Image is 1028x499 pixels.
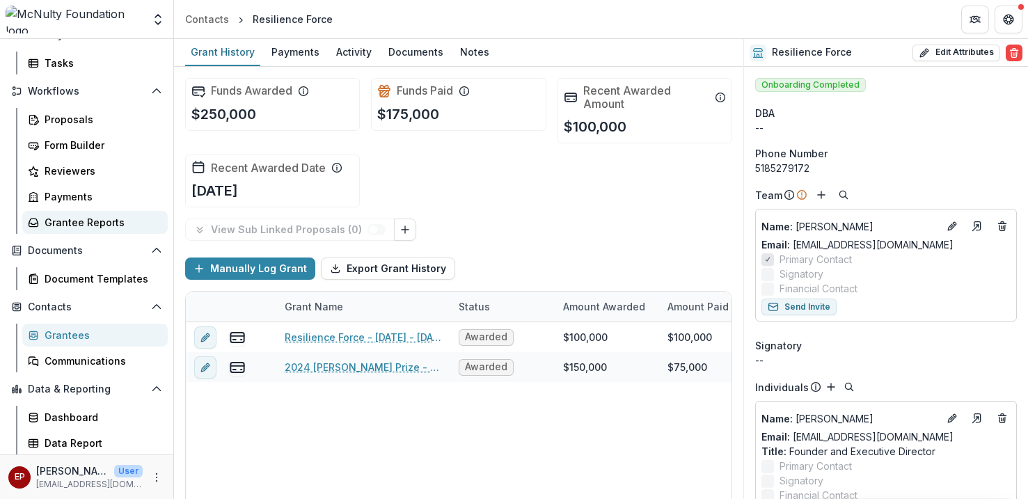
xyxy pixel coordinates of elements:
[755,338,802,353] span: Signatory
[276,299,351,314] div: Grant Name
[22,52,168,74] a: Tasks
[6,239,168,262] button: Open Documents
[45,328,157,342] div: Grantees
[755,146,828,161] span: Phone Number
[266,39,325,66] a: Payments
[45,138,157,152] div: Form Builder
[555,292,659,322] div: Amount Awarded
[813,187,830,203] button: Add
[761,299,837,315] button: Send Invite
[583,84,709,111] h2: Recent Awarded Amount
[28,383,145,395] span: Data & Reporting
[180,9,338,29] nav: breadcrumb
[45,410,157,425] div: Dashboard
[1006,45,1022,61] button: Delete
[394,219,416,241] button: Link Grants
[761,239,790,251] span: Email:
[755,161,1017,175] div: 5185279172
[450,292,555,322] div: Status
[780,267,823,281] span: Signatory
[194,326,216,349] button: edit
[465,331,507,343] span: Awarded
[966,407,988,429] a: Go to contact
[755,380,809,395] p: Individuals
[564,116,626,137] p: $100,000
[45,354,157,368] div: Communications
[6,6,143,33] img: McNulty Foundation logo
[22,134,168,157] a: Form Builder
[841,379,857,395] button: Search
[780,473,823,488] span: Signatory
[755,353,1017,367] div: --
[185,12,229,26] div: Contacts
[465,361,507,373] span: Awarded
[331,39,377,66] a: Activity
[772,47,852,58] h2: Resilience Force
[555,299,654,314] div: Amount Awarded
[28,86,145,97] span: Workflows
[28,245,145,257] span: Documents
[185,219,395,241] button: View Sub Linked Proposals (0)
[6,296,168,318] button: Open Contacts
[454,39,495,66] a: Notes
[185,42,260,62] div: Grant History
[22,349,168,372] a: Communications
[383,42,449,62] div: Documents
[185,258,315,280] button: Manually Log Grant
[211,161,326,175] h2: Recent Awarded Date
[944,410,960,427] button: Edit
[321,258,455,280] button: Export Grant History
[912,45,1000,61] button: Edit Attributes
[995,6,1022,33] button: Get Help
[761,219,938,234] p: [PERSON_NAME]
[761,237,954,252] a: Email: [EMAIL_ADDRESS][DOMAIN_NAME]
[944,218,960,235] button: Edit
[229,359,246,376] button: view-payments
[285,360,442,374] a: 2024 [PERSON_NAME] Prize - Resilience Force
[994,218,1011,235] button: Deletes
[780,281,857,296] span: Financial Contact
[276,292,450,322] div: Grant Name
[397,84,453,97] h2: Funds Paid
[331,42,377,62] div: Activity
[22,159,168,182] a: Reviewers
[22,211,168,234] a: Grantee Reports
[22,108,168,131] a: Proposals
[285,330,442,344] a: Resilience Force - [DATE] - [DATE] Response Fund
[45,164,157,178] div: Reviewers
[36,464,109,478] p: [PERSON_NAME]
[761,219,938,234] a: Name: [PERSON_NAME]
[994,410,1011,427] button: Deletes
[454,42,495,62] div: Notes
[253,12,333,26] div: Resilience Force
[6,80,168,102] button: Open Workflows
[755,78,866,92] span: Onboarding Completed
[22,406,168,429] a: Dashboard
[961,6,989,33] button: Partners
[148,6,168,33] button: Open entity switcher
[377,104,439,125] p: $175,000
[45,271,157,286] div: Document Templates
[761,431,790,443] span: Email:
[114,465,143,477] p: User
[22,431,168,454] a: Data Report
[667,299,729,314] p: Amount Paid
[755,120,1017,135] div: --
[761,413,793,425] span: Name :
[194,356,216,379] button: edit
[191,104,256,125] p: $250,000
[966,215,988,237] a: Go to contact
[45,436,157,450] div: Data Report
[761,411,938,426] a: Name: [PERSON_NAME]
[185,39,260,66] a: Grant History
[563,360,607,374] div: $150,000
[761,221,793,232] span: Name :
[383,39,449,66] a: Documents
[761,411,938,426] p: [PERSON_NAME]
[191,180,238,201] p: [DATE]
[780,252,852,267] span: Primary Contact
[563,330,608,344] div: $100,000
